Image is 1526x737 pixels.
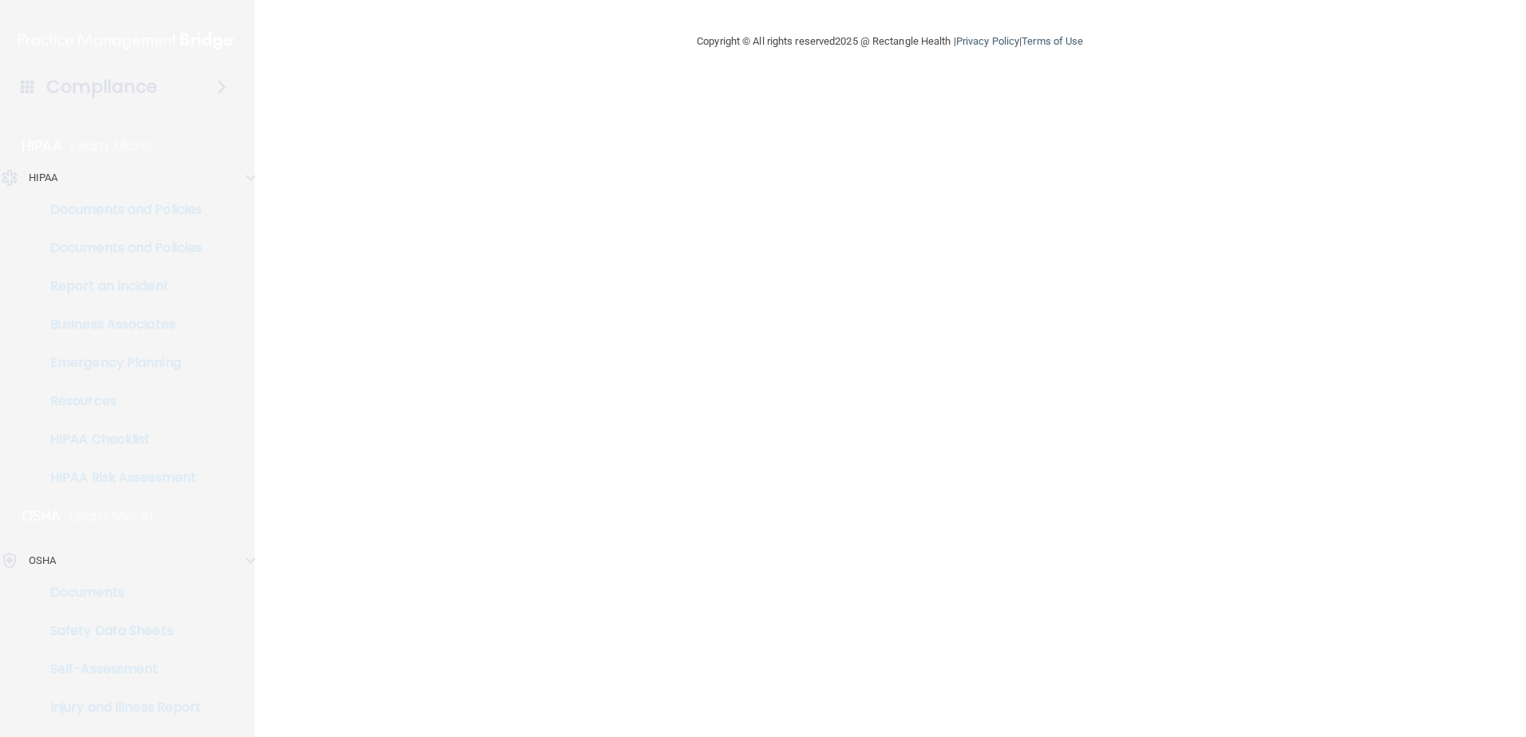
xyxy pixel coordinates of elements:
a: Privacy Policy [956,35,1019,47]
p: Emergency Planning [10,355,228,371]
p: Safety Data Sheets [10,623,228,639]
p: HIPAA [29,168,58,187]
p: Injury and Illness Report [10,700,228,715]
p: Business Associates [10,317,228,333]
p: OSHA [22,506,61,526]
p: OSHA [29,551,56,570]
p: HIPAA [22,136,62,156]
img: PMB logo [18,25,235,57]
p: HIPAA Checklist [10,432,228,447]
p: Documents and Policies [10,202,228,218]
p: Resources [10,393,228,409]
p: Learn More! [70,136,155,156]
h4: Compliance [46,76,157,98]
p: Documents and Policies [10,240,228,256]
p: Documents [10,585,228,601]
p: Report an Incident [10,278,228,294]
div: Copyright © All rights reserved 2025 @ Rectangle Health | | [599,16,1181,67]
p: Self-Assessment [10,661,228,677]
p: HIPAA Risk Assessment [10,470,228,486]
a: Terms of Use [1022,35,1083,47]
p: Learn More! [69,506,154,526]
